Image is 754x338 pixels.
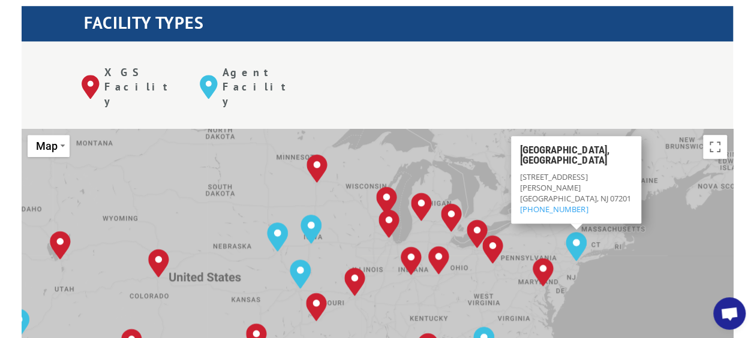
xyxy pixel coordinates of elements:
button: Change map style [28,135,70,157]
h3: [GEOGRAPHIC_DATA], [GEOGRAPHIC_DATA] [520,144,632,171]
div: Omaha, NE [267,222,288,251]
div: Chicago, IL [378,209,399,238]
span: Map [36,140,58,152]
div: Baltimore, MD [533,258,554,286]
div: Milwaukee, WI [376,186,397,215]
div: Salt Lake City, UT [50,231,71,259]
div: Minneapolis, MN [307,154,328,183]
div: Open chat [713,297,746,330]
p: XGS Facility [104,65,182,108]
div: Des Moines, IA [301,215,322,243]
div: Las Vegas, NV [8,309,29,337]
div: Grand Rapids, MI [411,192,432,221]
div: Denver, CO [148,249,169,277]
div: Indianapolis, IN [401,246,422,275]
span: [GEOGRAPHIC_DATA], NJ 07201 [520,192,630,203]
div: Detroit, MI [441,203,462,232]
p: Agent Facility [223,65,300,108]
a: [PHONE_NUMBER] [520,204,588,215]
div: Springfield, MO [306,292,327,321]
div: Dayton, OH [428,246,449,274]
div: Cleveland, OH [467,219,488,248]
button: Toggle fullscreen view [703,135,727,159]
div: St. Louis, MO [344,267,365,296]
span: [STREET_ADDRESS][PERSON_NAME] [520,171,587,192]
span: Close [628,140,636,149]
div: Pittsburgh, PA [482,235,503,264]
div: Elizabeth, NJ [566,232,587,261]
h1: FACILITY TYPES [84,14,733,37]
div: Kansas City, MO [290,259,311,288]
